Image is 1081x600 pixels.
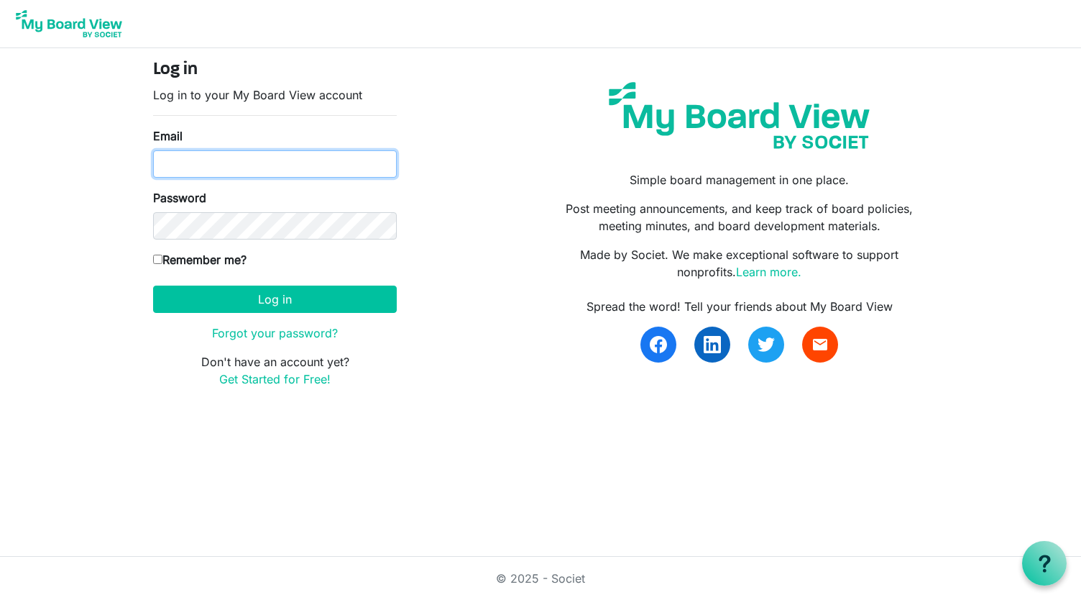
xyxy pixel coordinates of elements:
div: Spread the word! Tell your friends about My Board View [551,298,928,315]
label: Email [153,127,183,145]
img: My Board View Logo [11,6,126,42]
img: my-board-view-societ.svg [598,71,880,160]
p: Made by Societ. We make exceptional software to support nonprofits. [551,246,928,281]
a: email [802,327,838,363]
img: linkedin.svg [704,336,721,353]
img: facebook.svg [650,336,667,353]
p: Log in to your My Board View account [153,86,397,104]
a: Learn more. [736,265,801,279]
p: Post meeting announcements, and keep track of board policies, meeting minutes, and board developm... [551,200,928,235]
p: Simple board management in one place. [551,171,928,188]
label: Password [153,189,206,206]
a: © 2025 - Societ [496,571,585,586]
label: Remember me? [153,251,247,268]
input: Remember me? [153,255,162,264]
a: Forgot your password? [212,326,338,340]
img: twitter.svg [758,336,775,353]
span: email [811,336,829,353]
a: Get Started for Free! [219,372,331,386]
button: Log in [153,286,397,313]
p: Don't have an account yet? [153,353,397,388]
h4: Log in [153,60,397,81]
